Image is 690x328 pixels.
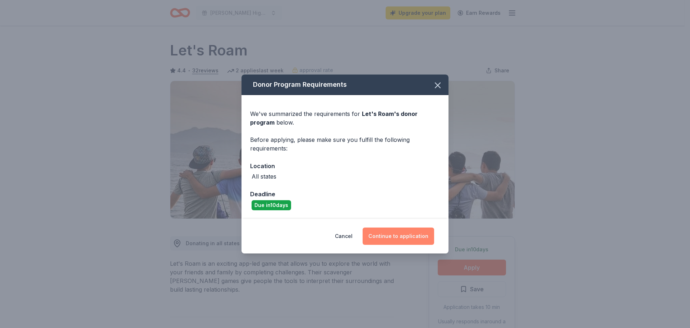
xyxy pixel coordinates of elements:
[250,189,440,199] div: Deadline
[363,228,434,245] button: Continue to application
[250,109,440,127] div: We've summarized the requirements for below.
[241,75,448,95] div: Donor Program Requirements
[252,200,291,210] div: Due in 10 days
[250,161,440,171] div: Location
[252,172,276,181] div: All states
[335,228,353,245] button: Cancel
[250,135,440,153] div: Before applying, please make sure you fulfill the following requirements:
